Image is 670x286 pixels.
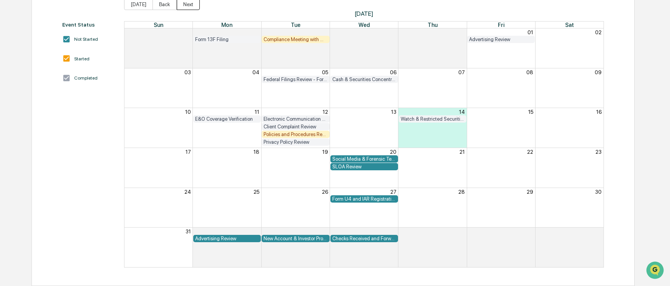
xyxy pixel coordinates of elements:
[264,116,327,122] div: Electronic Communication Review
[322,69,328,75] button: 05
[458,228,465,234] button: 04
[459,149,465,155] button: 21
[74,37,98,42] div: Not Started
[322,29,328,35] button: 29
[332,76,396,82] div: Cash & Securities Concentration Review
[254,189,259,195] button: 25
[595,69,602,75] button: 09
[595,29,602,35] button: 02
[498,22,504,28] span: Fri
[185,109,191,115] button: 10
[26,67,97,73] div: We're available if you need us!
[54,130,93,136] a: Powered byPylon
[526,69,533,75] button: 08
[264,37,327,42] div: Compliance Meeting with Management
[390,189,396,195] button: 27
[322,189,328,195] button: 26
[5,108,51,122] a: 🔎Data Lookup
[252,69,259,75] button: 04
[390,228,396,234] button: 03
[154,22,163,28] span: Sun
[221,22,232,28] span: Mon
[63,97,95,105] span: Attestations
[401,116,464,122] div: Watch & Restricted Securities List
[254,149,259,155] button: 18
[527,29,533,35] button: 01
[527,189,533,195] button: 29
[323,109,328,115] button: 12
[124,10,604,17] span: [DATE]
[527,149,533,155] button: 22
[428,22,438,28] span: Thu
[185,29,191,35] button: 27
[527,228,533,234] button: 05
[124,21,604,268] div: Month View
[76,130,93,136] span: Pylon
[596,109,602,115] button: 16
[253,29,259,35] button: 28
[291,22,300,28] span: Tue
[459,29,465,35] button: 31
[131,61,140,70] button: Start new chat
[264,236,327,241] div: New Account & Investor Profile Review
[74,56,90,62] div: Started
[565,22,574,28] span: Sat
[332,236,396,241] div: Checks Received and Forwarded Log
[528,109,533,115] button: 15
[56,98,62,104] div: 🗄️
[53,94,98,108] a: 🗄️Attestations
[186,228,191,234] button: 31
[322,228,328,234] button: 02
[5,94,53,108] a: 🖐️Preclearance
[264,76,327,82] div: Federal Filings Review - Form N-PX
[8,98,14,104] div: 🖐️
[195,236,259,241] div: Advertising Review
[458,69,465,75] button: 07
[26,59,126,67] div: Start new chat
[264,124,327,130] div: Client Complaint Review
[15,111,48,119] span: Data Lookup
[8,112,14,118] div: 🔎
[195,37,259,42] div: Form 13F Filing
[254,228,259,234] button: 01
[20,35,127,43] input: Clear
[459,109,465,115] button: 14
[469,37,533,42] div: Advertising Review
[332,196,396,202] div: Form U4 and IAR Registration Review
[595,189,602,195] button: 30
[332,156,396,162] div: Social Media & Forensic Testing
[391,109,396,115] button: 13
[186,149,191,155] button: 17
[8,59,22,73] img: 1746055101610-c473b297-6a78-478c-a979-82029cc54cd1
[195,116,259,122] div: E&O Coverage Verification
[595,228,602,234] button: 06
[184,69,191,75] button: 03
[62,22,116,28] div: Event Status
[645,261,666,281] iframe: Open customer support
[458,189,465,195] button: 28
[264,139,327,145] div: Privacy Policy Review
[255,109,259,115] button: 11
[264,131,327,137] div: Policies and Procedures Review
[15,97,50,105] span: Preclearance
[322,149,328,155] button: 19
[390,69,396,75] button: 06
[74,75,98,81] div: Completed
[332,164,396,170] div: SLOA Review
[390,29,396,35] button: 30
[8,16,140,28] p: How can we help?
[390,149,396,155] button: 20
[358,22,370,28] span: Wed
[184,189,191,195] button: 24
[595,149,602,155] button: 23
